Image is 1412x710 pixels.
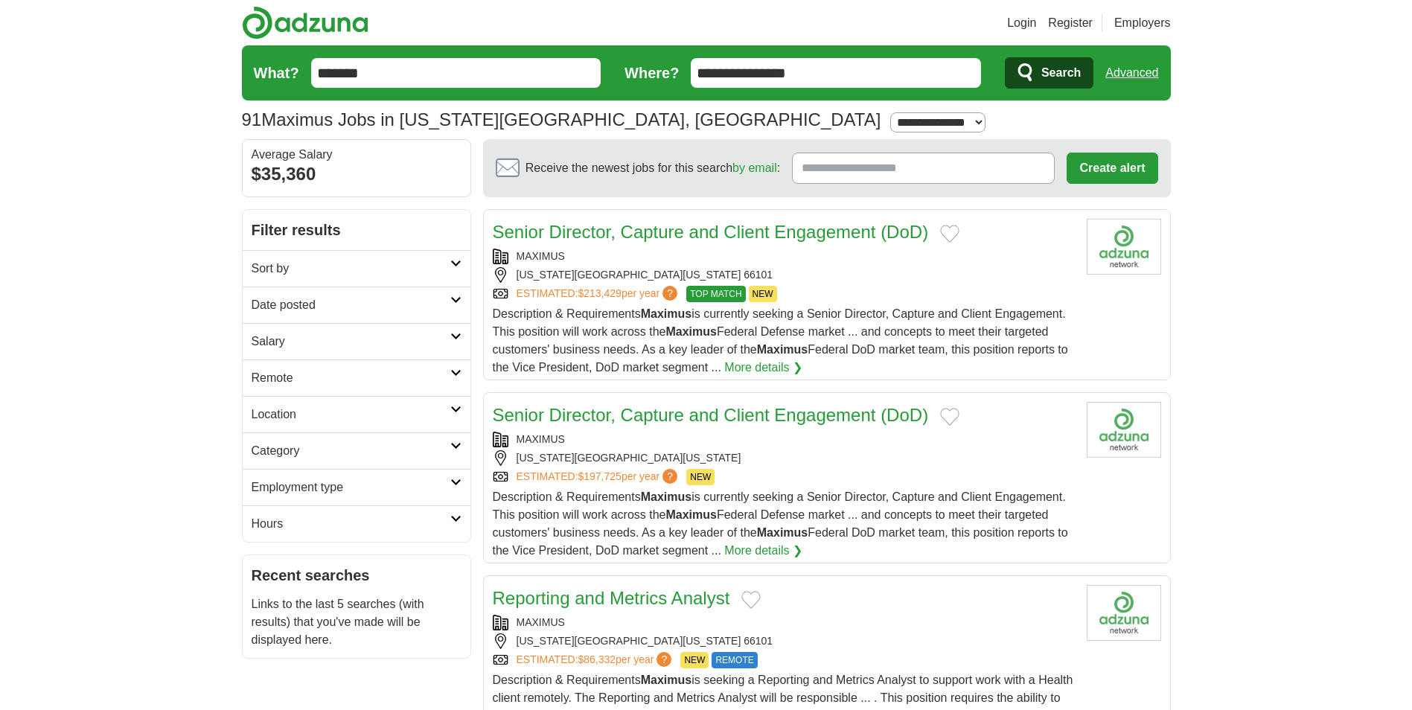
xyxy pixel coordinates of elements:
span: Receive the newest jobs for this search : [525,159,780,177]
span: Description & Requirements is currently seeking a Senior Director, Capture and Client Engagement.... [493,307,1068,374]
a: Register [1048,14,1093,32]
a: Employers [1114,14,1171,32]
h2: Employment type [252,479,450,496]
strong: Maximus [641,490,691,503]
a: ESTIMATED:$213,429per year? [517,286,681,302]
div: $35,360 [252,161,461,188]
h2: Sort by [252,260,450,278]
span: ? [662,286,677,301]
div: [US_STATE][GEOGRAPHIC_DATA][US_STATE] 66101 [493,633,1075,649]
a: Reporting and Metrics Analyst [493,588,730,608]
a: ESTIMATED:$86,332per year? [517,652,675,668]
h2: Salary [252,333,450,351]
span: ? [662,469,677,484]
a: Location [243,396,470,432]
img: Company logo [1087,219,1161,275]
div: MAXIMUS [493,432,1075,447]
button: Create alert [1067,153,1157,184]
a: by email [732,161,777,174]
span: Search [1041,58,1081,88]
h2: Location [252,406,450,423]
div: [US_STATE][GEOGRAPHIC_DATA][US_STATE] [493,450,1075,466]
h2: Date posted [252,296,450,314]
a: Remote [243,359,470,396]
span: TOP MATCH [686,286,745,302]
div: MAXIMUS [493,615,1075,630]
button: Search [1005,57,1093,89]
img: Company logo [1087,402,1161,458]
button: Add to favorite jobs [741,591,761,609]
a: More details ❯ [724,542,802,560]
div: [US_STATE][GEOGRAPHIC_DATA][US_STATE] 66101 [493,267,1075,283]
img: Adzuna logo [242,6,368,39]
h2: Filter results [243,210,470,250]
a: Advanced [1105,58,1158,88]
span: NEW [686,469,715,485]
a: Hours [243,505,470,542]
h1: Maximus Jobs in [US_STATE][GEOGRAPHIC_DATA], [GEOGRAPHIC_DATA] [242,109,881,129]
a: Employment type [243,469,470,505]
span: $213,429 [578,287,621,299]
h2: Category [252,442,450,460]
span: ? [657,652,671,667]
span: NEW [680,652,709,668]
label: Where? [624,62,679,84]
a: Date posted [243,287,470,323]
strong: Maximus [641,307,691,320]
strong: Maximus [757,526,808,539]
div: Average Salary [252,149,461,161]
strong: Maximus [665,325,716,338]
strong: Maximus [641,674,691,686]
span: REMOTE [712,652,757,668]
h2: Remote [252,369,450,387]
a: ESTIMATED:$197,725per year? [517,469,681,485]
a: Salary [243,323,470,359]
span: NEW [749,286,777,302]
label: What? [254,62,299,84]
span: $197,725 [578,470,621,482]
a: Sort by [243,250,470,287]
a: Senior Director, Capture and Client Engagement (DoD) [493,405,929,425]
a: Login [1007,14,1036,32]
span: Description & Requirements is currently seeking a Senior Director, Capture and Client Engagement.... [493,490,1068,557]
img: Company logo [1087,585,1161,641]
h2: Hours [252,515,450,533]
a: Senior Director, Capture and Client Engagement (DoD) [493,222,929,242]
div: MAXIMUS [493,249,1075,264]
p: Links to the last 5 searches (with results) that you've made will be displayed here. [252,595,461,649]
a: Category [243,432,470,469]
span: 91 [242,106,262,133]
button: Add to favorite jobs [940,225,959,243]
h2: Recent searches [252,564,461,586]
span: $86,332 [578,653,616,665]
button: Add to favorite jobs [940,408,959,426]
a: More details ❯ [724,359,802,377]
strong: Maximus [665,508,716,521]
strong: Maximus [757,343,808,356]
